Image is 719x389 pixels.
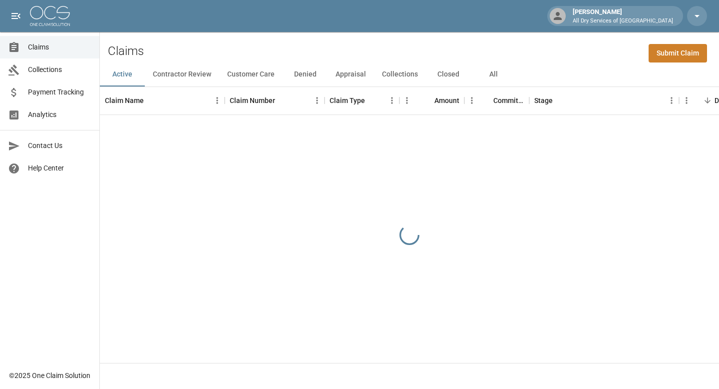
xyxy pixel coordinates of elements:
div: Committed Amount [464,86,529,114]
button: Sort [701,93,715,107]
button: Menu [384,93,399,108]
button: Appraisal [328,62,374,86]
button: open drawer [6,6,26,26]
button: Collections [374,62,426,86]
div: Stage [534,86,553,114]
div: Stage [529,86,679,114]
span: Payment Tracking [28,87,91,97]
span: Claims [28,42,91,52]
button: Customer Care [219,62,283,86]
div: Claim Type [330,86,365,114]
h2: Claims [108,44,144,58]
span: Contact Us [28,140,91,151]
p: All Dry Services of [GEOGRAPHIC_DATA] [573,17,673,25]
button: Menu [210,93,225,108]
button: Menu [310,93,325,108]
button: Sort [144,93,158,107]
div: Claim Number [230,86,275,114]
span: Collections [28,64,91,75]
img: ocs-logo-white-transparent.png [30,6,70,26]
div: dynamic tabs [100,62,719,86]
div: Claim Name [105,86,144,114]
div: Claim Name [100,86,225,114]
button: Sort [553,93,567,107]
button: Sort [420,93,434,107]
a: Submit Claim [649,44,707,62]
div: Claim Number [225,86,325,114]
div: Amount [434,86,459,114]
div: Amount [399,86,464,114]
button: Menu [679,93,694,108]
span: Analytics [28,109,91,120]
button: Sort [275,93,289,107]
div: Committed Amount [493,86,524,114]
button: All [471,62,516,86]
button: Denied [283,62,328,86]
div: [PERSON_NAME] [569,7,677,25]
div: Claim Type [325,86,399,114]
button: Contractor Review [145,62,219,86]
button: Menu [399,93,414,108]
div: © 2025 One Claim Solution [9,370,90,380]
button: Sort [479,93,493,107]
button: Menu [664,93,679,108]
button: Active [100,62,145,86]
span: Help Center [28,163,91,173]
button: Sort [365,93,379,107]
button: Menu [464,93,479,108]
button: Closed [426,62,471,86]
